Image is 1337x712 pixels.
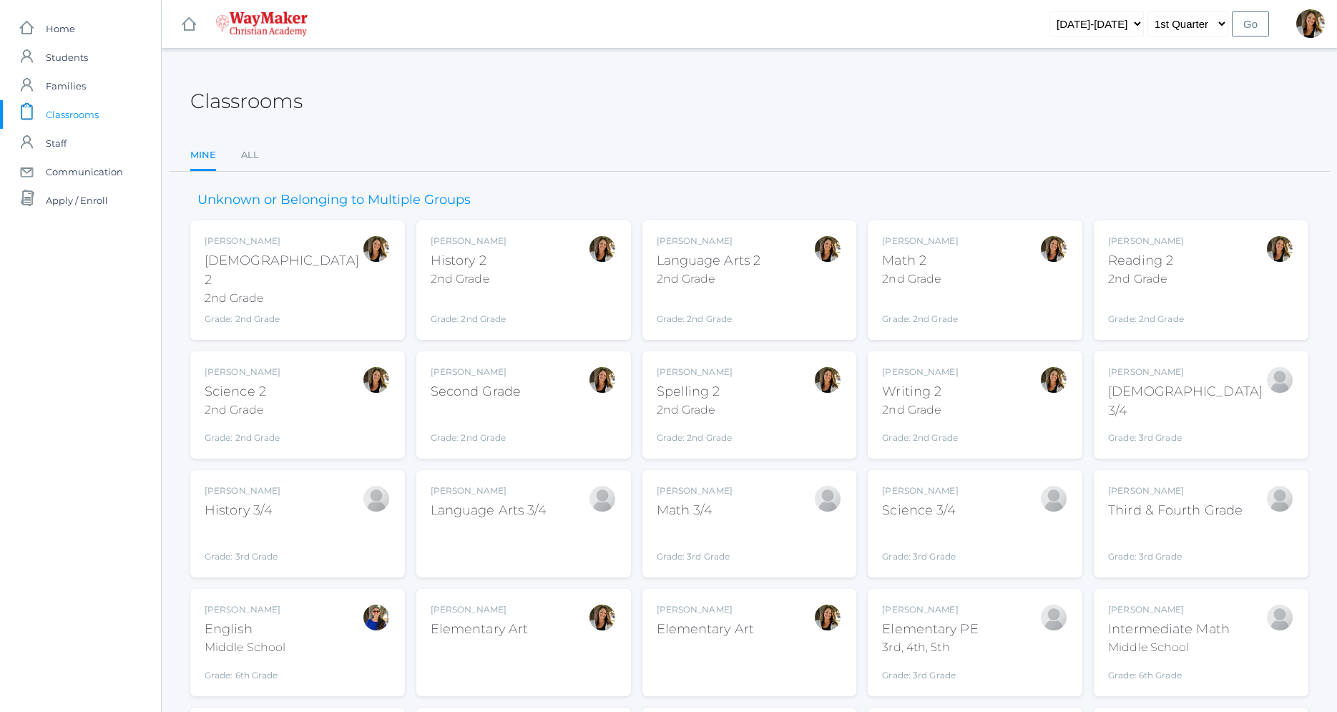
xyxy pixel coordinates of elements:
div: [PERSON_NAME] [882,484,958,497]
div: [PERSON_NAME] [657,603,754,616]
div: [PERSON_NAME] [657,484,733,497]
div: [PERSON_NAME] [205,235,362,248]
div: Amber Farnes [362,235,391,263]
div: 2nd Grade [657,401,733,419]
div: [PERSON_NAME] [431,366,521,379]
div: Joshua Bennett [588,484,617,513]
div: [PERSON_NAME] [657,235,761,248]
div: Grade: 2nd Grade [431,293,506,326]
div: Grade: 2nd Grade [882,424,958,444]
div: 2nd Grade [1108,270,1184,288]
div: Amber Farnes [1039,366,1068,394]
div: Science 3/4 [882,501,958,520]
div: Joshua Bennett [1039,603,1068,632]
div: Grade: 3rd Grade [1108,526,1243,563]
div: 2nd Grade [657,270,761,288]
div: Third & Fourth Grade [1108,501,1243,520]
div: Amber Farnes [813,366,842,394]
div: Grade: 3rd Grade [882,526,958,563]
div: Grade: 2nd Grade [205,424,280,444]
div: Joshua Bennett [1039,484,1068,513]
span: Communication [46,157,123,186]
div: Grade: 6th Grade [1108,662,1230,682]
div: Middle School [205,639,285,656]
h2: Classrooms [190,90,303,112]
div: Math 3/4 [657,501,733,520]
div: 2nd Grade [205,290,362,307]
div: 2nd Grade [882,270,958,288]
div: Amber Farnes [588,603,617,632]
div: Joshua Bennett [1265,484,1294,513]
div: Grade: 3rd Grade [1108,426,1265,444]
div: [PERSON_NAME] [882,235,958,248]
div: [PERSON_NAME] [657,366,733,379]
div: Grade: 2nd Grade [1108,293,1184,326]
div: Amber Farnes [588,366,617,394]
div: Grade: 3rd Grade [205,526,280,563]
div: English [205,620,285,639]
div: Second Grade [431,382,521,401]
div: [PERSON_NAME] [1108,484,1243,497]
div: Grade: 2nd Grade [431,407,521,444]
div: Elementary Art [657,620,754,639]
a: Mine [190,141,216,172]
div: Elementary PE [882,620,978,639]
div: Joshua Bennett [362,484,391,513]
span: Students [46,43,88,72]
div: Amber Farnes [588,235,617,263]
div: [PERSON_NAME] [431,235,506,248]
div: 2nd Grade [431,270,506,288]
div: Grade: 3rd Grade [657,526,733,563]
div: Spelling 2 [657,382,733,401]
div: [PERSON_NAME] [431,484,547,497]
div: [PERSON_NAME] [1108,235,1184,248]
div: Middle School [1108,639,1230,656]
span: Classrooms [46,100,99,129]
img: 4_waymaker-logo-stack-white.png [215,11,308,36]
div: 3rd, 4th, 5th [882,639,978,656]
div: Elementary Art [431,620,528,639]
span: Home [46,14,75,43]
div: [PERSON_NAME] [882,366,958,379]
div: Amber Farnes [813,603,842,632]
div: Bonnie Posey [1265,603,1294,632]
div: [PERSON_NAME] [205,366,280,379]
h3: Unknown or Belonging to Multiple Groups [190,193,478,208]
div: Amber Farnes [1039,235,1068,263]
div: [PERSON_NAME] [205,603,285,616]
div: [PERSON_NAME] [882,603,978,616]
div: Writing 2 [882,382,958,401]
div: Grade: 2nd Grade [657,293,761,326]
div: Grade: 2nd Grade [657,424,733,444]
div: Amber Farnes [813,235,842,263]
div: 2nd Grade [205,401,280,419]
div: Grade: 3rd Grade [882,662,978,682]
div: Reading 2 [1108,251,1184,270]
div: [PERSON_NAME] [1108,603,1230,616]
div: Grade: 2nd Grade [205,313,362,326]
input: Go [1232,11,1269,36]
div: Science 2 [205,382,280,401]
div: Math 2 [882,251,958,270]
span: Apply / Enroll [46,186,108,215]
span: Staff [46,129,67,157]
div: Language Arts 3/4 [431,501,547,520]
div: [PERSON_NAME] [431,603,528,616]
span: Families [46,72,86,100]
div: [DEMOGRAPHIC_DATA] 3/4 [1108,382,1265,421]
div: [PERSON_NAME] [205,484,280,497]
div: Amber Farnes [1265,235,1294,263]
div: Amber Farnes [362,366,391,394]
div: Grade: 6th Grade [205,662,285,682]
div: Intermediate Math [1108,620,1230,639]
div: Joshua Bennett [1265,366,1294,394]
a: All [241,141,259,170]
div: [DEMOGRAPHIC_DATA] 2 [205,251,362,290]
div: Language Arts 2 [657,251,761,270]
div: 2nd Grade [882,401,958,419]
div: History 2 [431,251,506,270]
div: Amber Farnes [1296,9,1325,38]
div: Grade: 2nd Grade [882,293,958,326]
div: [PERSON_NAME] [1108,366,1265,379]
div: Stephanie Todhunter [362,603,391,632]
